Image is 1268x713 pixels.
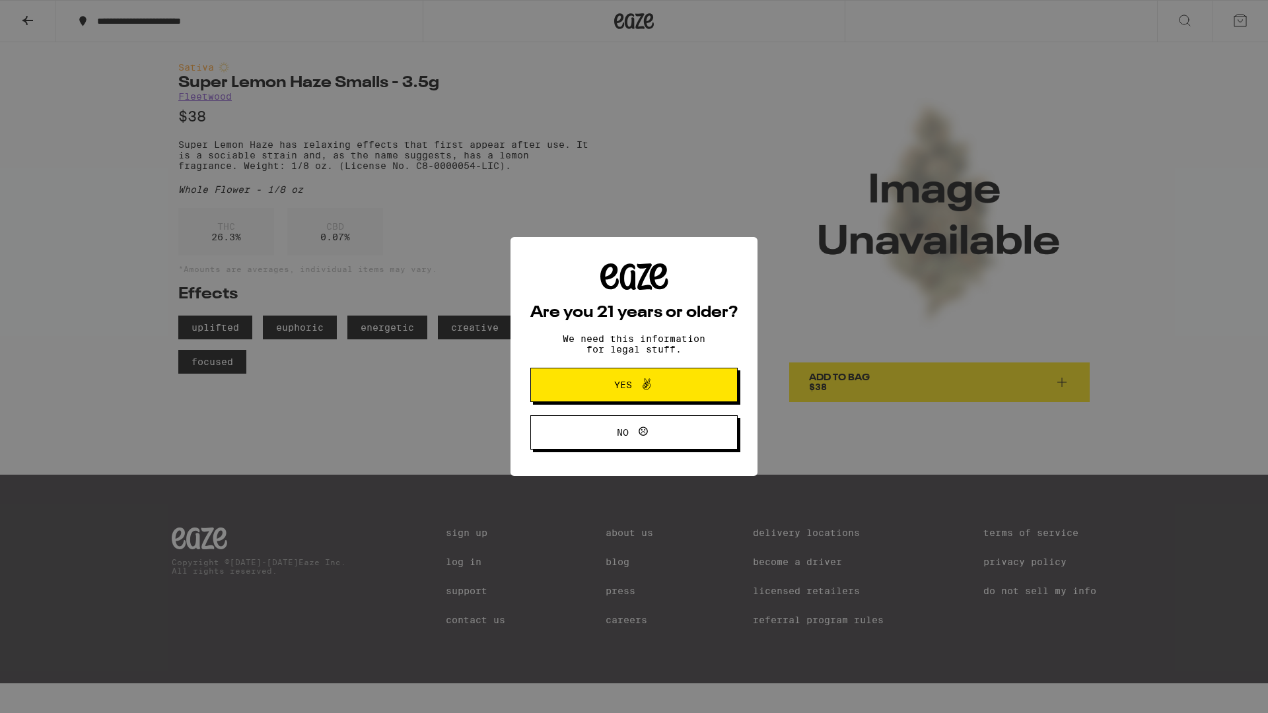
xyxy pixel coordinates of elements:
[617,428,629,437] span: No
[614,380,632,390] span: Yes
[551,333,717,355] p: We need this information for legal stuff.
[530,305,738,321] h2: Are you 21 years or older?
[530,368,738,402] button: Yes
[530,415,738,450] button: No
